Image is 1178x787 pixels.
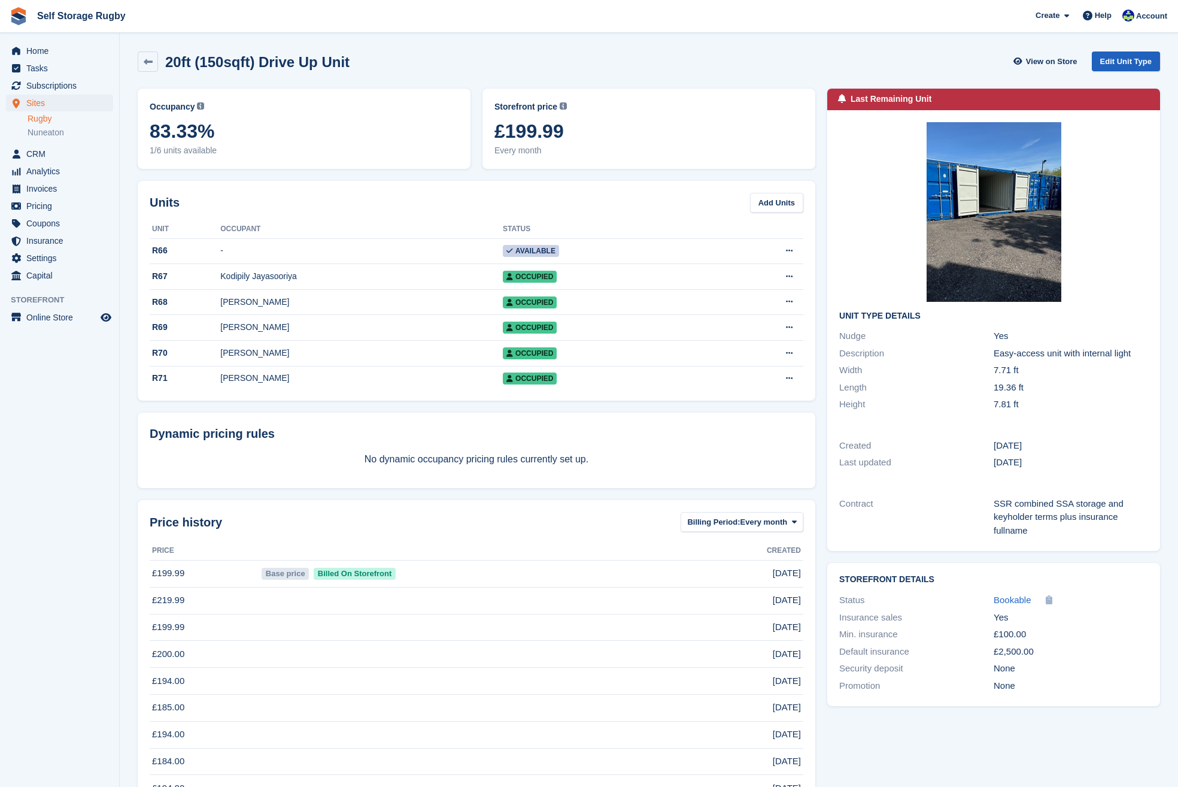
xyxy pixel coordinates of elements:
[1092,52,1160,71] a: Edit Unit Type
[1036,10,1059,22] span: Create
[6,146,113,162] a: menu
[6,309,113,326] a: menu
[99,310,113,325] a: Preview store
[220,238,503,264] td: -
[6,180,113,197] a: menu
[560,102,567,110] img: icon-info-grey-7440780725fd019a000dd9b08b2336e03edf1995a4989e88bcd33f0948082b44.svg
[503,271,557,283] span: Occupied
[26,267,98,284] span: Capital
[839,364,994,377] div: Width
[314,568,396,580] span: Billed On Storefront
[165,54,350,70] h2: 20ft (150sqft) Drive Up Unit
[927,122,1061,302] img: IMG_0232.jpeg
[994,628,1148,641] div: £100.00
[220,347,503,359] div: [PERSON_NAME]
[773,567,801,580] span: [DATE]
[503,296,557,308] span: Occupied
[6,198,113,214] a: menu
[839,329,994,343] div: Nudge
[839,497,994,538] div: Contract
[1122,10,1134,22] img: Richard Palmer
[494,120,803,142] span: £199.99
[150,270,220,283] div: R67
[839,628,994,641] div: Min. insurance
[767,545,801,556] span: Created
[6,232,113,249] a: menu
[220,270,503,283] div: Kodipily Jayasooriya
[150,541,259,561] th: Price
[150,587,259,614] td: £219.99
[32,6,130,26] a: Self Storage Rugby
[503,245,559,257] span: Available
[994,679,1148,693] div: None
[150,614,259,641] td: £199.99
[150,372,220,385] div: R71
[220,321,503,334] div: [PERSON_NAME]
[6,77,113,94] a: menu
[994,645,1148,659] div: £2,500.00
[26,163,98,180] span: Analytics
[26,95,98,111] span: Sites
[1136,10,1167,22] span: Account
[150,193,180,211] h2: Units
[851,93,931,105] div: Last Remaining Unit
[26,250,98,267] span: Settings
[1095,10,1112,22] span: Help
[994,662,1148,676] div: None
[839,594,994,607] div: Status
[150,347,220,359] div: R70
[26,232,98,249] span: Insurance
[494,101,557,113] span: Storefront price
[994,347,1148,361] div: Easy-access unit with internal light
[6,43,113,59] a: menu
[10,7,28,25] img: stora-icon-8386f47178a22dfd0bd8f6a31ec36ba5ce8667c1dd55bd0f319d3a0aa187defe.svg
[26,215,98,232] span: Coupons
[839,381,994,395] div: Length
[994,497,1148,538] div: SSR combined SSA storage and keyholder terms plus insurance fullname
[994,329,1148,343] div: Yes
[773,755,801,768] span: [DATE]
[6,163,113,180] a: menu
[994,398,1148,411] div: 7.81 ft
[503,220,711,239] th: Status
[994,594,1031,607] a: Bookable
[26,146,98,162] span: CRM
[150,220,220,239] th: Unit
[773,647,801,661] span: [DATE]
[839,611,994,625] div: Insurance sales
[150,101,195,113] span: Occupancy
[150,694,259,721] td: £185.00
[150,641,259,668] td: £200.00
[773,701,801,715] span: [DATE]
[6,267,113,284] a: menu
[150,144,459,157] span: 1/6 units available
[994,595,1031,605] span: Bookable
[26,180,98,197] span: Invoices
[28,113,113,125] a: Rugby
[503,322,557,334] span: Occupied
[150,296,220,308] div: R68
[839,575,1148,585] h2: Storefront Details
[11,294,119,306] span: Storefront
[773,620,801,634] span: [DATE]
[773,594,801,607] span: [DATE]
[220,296,503,308] div: [PERSON_NAME]
[26,43,98,59] span: Home
[26,309,98,326] span: Online Store
[994,439,1148,453] div: [DATE]
[503,347,557,359] span: Occupied
[839,679,994,693] div: Promotion
[494,144,803,157] span: Every month
[150,244,220,257] div: R66
[503,373,557,385] span: Occupied
[839,398,994,411] div: Height
[197,102,204,110] img: icon-info-grey-7440780725fd019a000dd9b08b2336e03edf1995a4989e88bcd33f0948082b44.svg
[994,364,1148,377] div: 7.71 ft
[773,674,801,688] span: [DATE]
[150,513,222,531] span: Price history
[839,645,994,659] div: Default insurance
[150,668,259,695] td: £194.00
[6,60,113,77] a: menu
[839,456,994,470] div: Last updated
[750,193,803,213] a: Add Units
